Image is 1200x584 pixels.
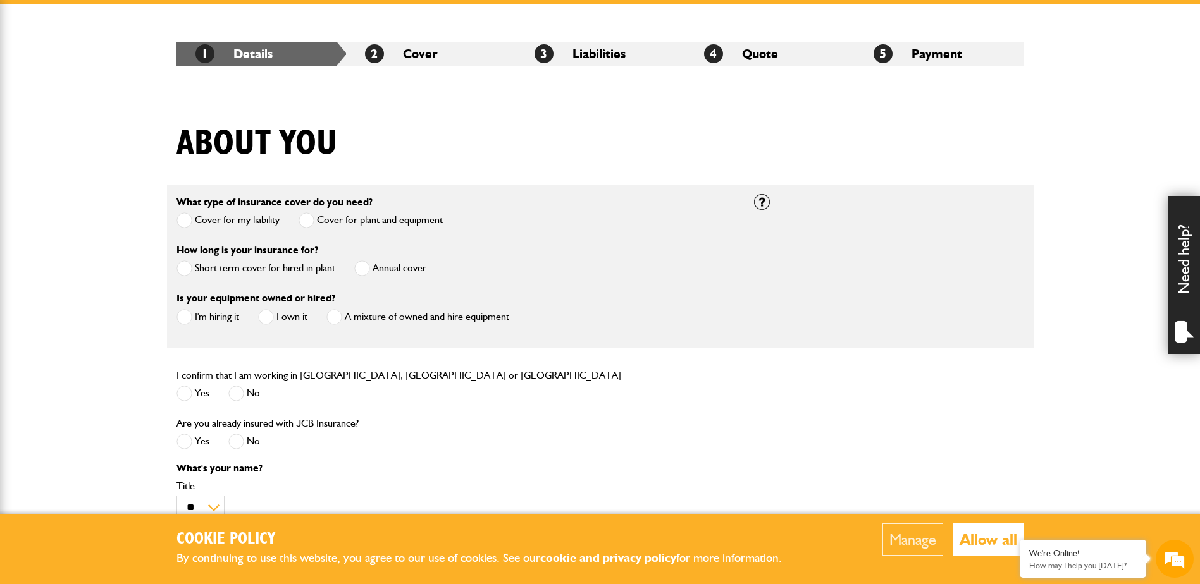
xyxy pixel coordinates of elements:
div: Minimize live chat window [207,6,238,37]
label: Yes [176,386,209,401]
label: Cover for my liability [176,212,280,228]
div: Chat with us now [66,71,213,87]
label: Annual cover [354,260,426,276]
input: Enter your email address [16,154,231,182]
span: 1 [195,44,214,63]
label: No [228,434,260,449]
div: Need help? [1168,196,1200,354]
label: A mixture of owned and hire equipment [326,309,509,325]
p: How may I help you today? [1029,561,1137,570]
p: By continuing to use this website, you agree to our use of cookies. See our for more information. [176,549,803,568]
label: Cover for plant and equipment [299,212,443,228]
textarea: Type your message and hit 'Enter' [16,229,231,379]
label: Is your equipment owned or hired? [176,293,335,303]
span: 3 [535,44,554,63]
li: Liabilities [516,42,685,66]
label: Title [176,481,735,491]
input: Enter your last name [16,117,231,145]
li: Details [176,42,346,66]
li: Cover [346,42,516,66]
span: 5 [874,44,893,63]
a: cookie and privacy policy [540,551,676,565]
label: Yes [176,434,209,449]
button: Allow all [953,523,1024,556]
img: d_20077148190_company_1631870298795_20077148190 [22,70,53,88]
label: I confirm that I am working in [GEOGRAPHIC_DATA], [GEOGRAPHIC_DATA] or [GEOGRAPHIC_DATA] [176,370,621,380]
label: How long is your insurance for? [176,245,318,255]
label: Are you already insured with JCB Insurance? [176,418,359,429]
li: Payment [855,42,1024,66]
em: Start Chat [172,389,230,406]
span: 2 [365,44,384,63]
p: What's your name? [176,463,735,473]
label: No [228,386,260,401]
button: Manage [882,523,943,556]
h2: Cookie Policy [176,530,803,549]
label: What type of insurance cover do you need? [176,197,373,207]
input: Enter your phone number [16,192,231,219]
label: I'm hiring it [176,309,239,325]
label: Short term cover for hired in plant [176,260,335,276]
h1: About you [176,123,337,165]
div: We're Online! [1029,548,1137,559]
label: I own it [258,309,307,325]
li: Quote [685,42,855,66]
span: 4 [704,44,723,63]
